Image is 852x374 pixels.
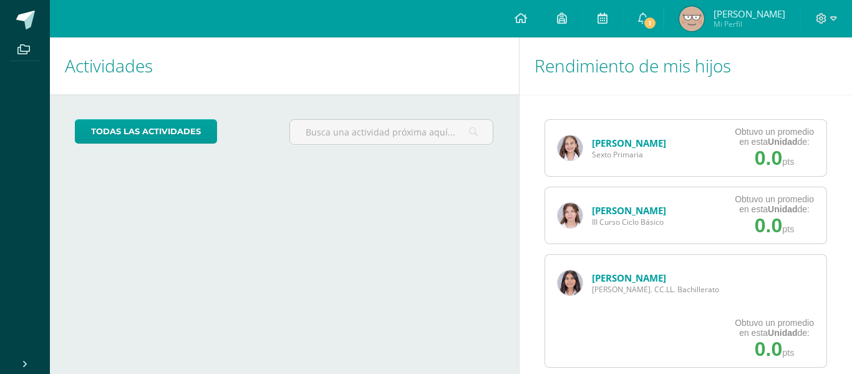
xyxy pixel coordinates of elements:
[782,157,794,167] span: pts
[592,137,666,149] a: [PERSON_NAME]
[735,318,814,338] div: Obtuvo un promedio en esta de:
[592,272,666,284] a: [PERSON_NAME]
[782,224,794,234] span: pts
[558,270,583,295] img: 6fcc6e4340862428bc24788885ccfcfe.png
[558,203,583,228] img: 5d0c6500d9e0cffc085a722a7bb3585e.png
[782,348,794,358] span: pts
[558,135,583,160] img: 5d2540aaab0297abefbea5f87159e56b.png
[755,214,782,237] span: 0.0
[714,7,785,20] span: [PERSON_NAME]
[75,119,217,144] a: todas las Actividades
[679,6,704,31] img: a2f95568c6cbeebfa5626709a5edd4e5.png
[592,204,666,217] a: [PERSON_NAME]
[592,284,719,295] span: [PERSON_NAME]. CC.LL. Bachillerato
[714,19,785,29] span: Mi Perfil
[735,194,814,214] div: Obtuvo un promedio en esta de:
[768,204,797,214] strong: Unidad
[643,16,657,30] span: 1
[768,328,797,338] strong: Unidad
[592,217,666,227] span: III Curso Ciclo Básico
[535,37,838,94] h1: Rendimiento de mis hijos
[755,147,782,169] span: 0.0
[290,120,493,144] input: Busca una actividad próxima aquí...
[755,338,782,360] span: 0.0
[65,37,504,94] h1: Actividades
[592,149,666,160] span: Sexto Primaria
[768,137,797,147] strong: Unidad
[735,127,814,147] div: Obtuvo un promedio en esta de:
